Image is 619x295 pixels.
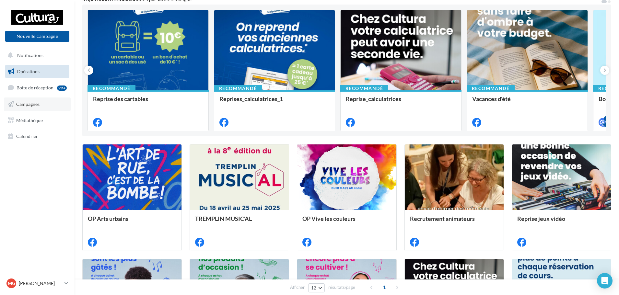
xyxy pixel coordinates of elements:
span: Campagnes [16,101,40,107]
a: Boîte de réception99+ [4,81,71,95]
span: Boîte de réception [17,85,53,90]
span: Opérations [17,69,40,74]
div: 4 [604,116,610,122]
div: Reprise des cartables [93,96,203,108]
div: Open Intercom Messenger [597,273,613,289]
button: Notifications [4,49,68,62]
div: Recrutement animateurs [410,215,498,228]
div: Vacances d'été [472,96,582,108]
div: Recommandé [340,85,388,92]
div: Recommandé [214,85,262,92]
div: Recommandé [467,85,515,92]
span: MG [8,280,15,287]
button: Nouvelle campagne [5,31,69,42]
a: MG [PERSON_NAME] [5,277,69,289]
span: Calendrier [16,133,38,139]
div: Reprises_calculatrices_1 [219,96,330,108]
a: Opérations [4,65,71,78]
span: Notifications [17,52,43,58]
div: OP Arts urbains [88,215,176,228]
a: Calendrier [4,130,71,143]
div: Recommandé [88,85,135,92]
span: Médiathèque [16,117,43,123]
div: Reprise_calculatrices [346,96,456,108]
div: Reprise jeux vidéo [517,215,606,228]
span: résultats/page [328,284,355,290]
div: OP Vive les couleurs [302,215,391,228]
a: Campagnes [4,97,71,111]
p: [PERSON_NAME] [19,280,62,287]
div: TREMPLIN MUSIC'AL [195,215,284,228]
span: Afficher [290,284,305,290]
span: 1 [379,282,390,292]
span: 12 [311,285,317,290]
a: Médiathèque [4,114,71,127]
div: 99+ [57,85,67,91]
button: 12 [308,283,325,292]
